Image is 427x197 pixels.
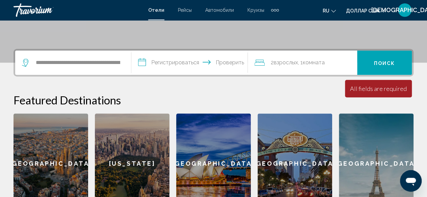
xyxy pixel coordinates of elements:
a: Круизы [247,7,264,13]
a: Автомобили [205,7,234,13]
button: Меню пользователя [396,3,413,17]
button: Дополнительные элементы навигации [271,5,279,15]
font: ru [323,8,329,13]
font: Поиск [374,60,395,66]
h2: Featured Destinations [14,93,413,107]
button: Даты заезда и выезда [131,51,247,75]
a: Рейсы [178,7,192,13]
button: Изменить язык [323,6,336,15]
font: , 1 [298,59,303,66]
button: Путешественники: 2 взрослых, 0 детей [248,51,357,75]
iframe: Кнопка запуска окна обмена сообщениями [400,170,422,192]
font: взрослых [274,59,298,66]
button: Поиск [357,51,412,75]
button: Изменить валюту [346,6,386,15]
font: 2 [271,59,274,66]
font: доллар США [346,8,379,13]
div: Виджет поиска [15,51,412,75]
font: комната [303,59,325,66]
div: All fields are required [350,85,407,92]
a: Отели [148,7,164,13]
a: Травориум [14,3,141,17]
